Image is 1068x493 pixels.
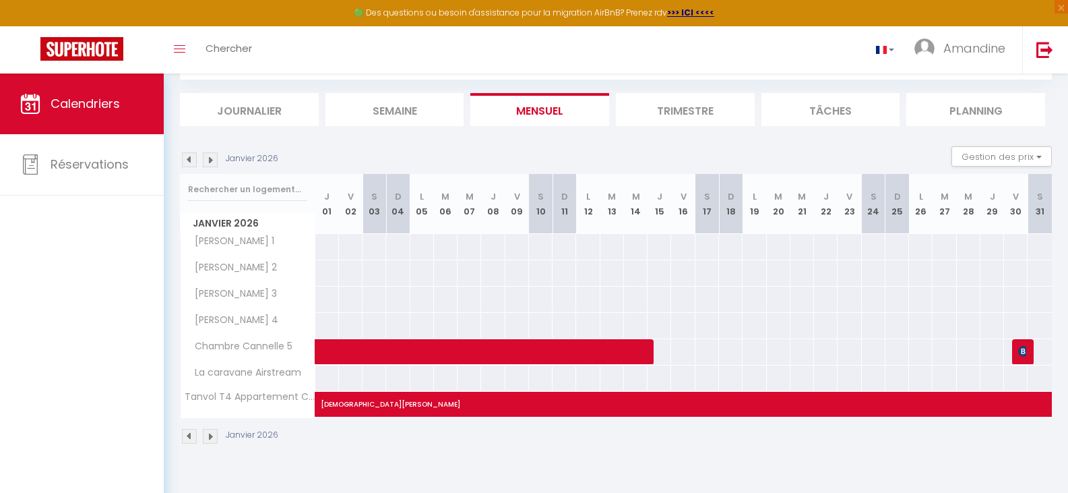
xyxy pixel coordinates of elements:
th: 15 [648,174,671,234]
th: 07 [458,174,481,234]
th: 06 [434,174,458,234]
a: >>> ICI <<<< [667,7,714,18]
span: [PERSON_NAME] [1018,339,1026,364]
a: ... Amandine [904,26,1022,74]
li: Semaine [325,93,464,126]
li: Journalier [180,93,319,126]
span: [PERSON_NAME] 4 [183,313,282,328]
th: 01 [315,174,339,234]
th: 19 [743,174,766,234]
input: Rechercher un logement... [188,177,307,202]
abbr: D [561,190,568,203]
th: 26 [909,174,933,234]
th: 16 [671,174,695,234]
abbr: L [586,190,590,203]
img: Super Booking [40,37,123,61]
a: [DEMOGRAPHIC_DATA][PERSON_NAME] [315,392,339,417]
abbr: L [753,190,757,203]
th: 27 [933,174,956,234]
li: Planning [906,93,1045,126]
abbr: V [514,190,520,203]
abbr: S [371,190,377,203]
abbr: V [846,190,852,203]
th: 14 [624,174,648,234]
abbr: M [608,190,616,203]
span: Calendriers [51,95,120,112]
a: Chercher [195,26,262,74]
li: Tâches [761,93,900,126]
abbr: J [491,190,496,203]
abbr: D [728,190,734,203]
abbr: V [348,190,354,203]
th: 17 [695,174,719,234]
abbr: D [894,190,901,203]
abbr: L [919,190,923,203]
button: Gestion des prix [951,146,1052,167]
th: 25 [885,174,909,234]
p: Janvier 2026 [226,152,278,165]
th: 12 [576,174,600,234]
th: 13 [600,174,624,234]
abbr: L [420,190,424,203]
span: Chercher [206,41,252,55]
abbr: S [871,190,877,203]
abbr: S [704,190,710,203]
th: 24 [862,174,885,234]
th: 31 [1028,174,1052,234]
abbr: M [964,190,972,203]
abbr: J [657,190,662,203]
abbr: M [632,190,640,203]
abbr: V [681,190,687,203]
th: 08 [481,174,505,234]
span: [PERSON_NAME] 3 [183,287,280,301]
abbr: M [798,190,806,203]
span: [PERSON_NAME] 2 [183,260,280,275]
th: 29 [980,174,1004,234]
th: 30 [1004,174,1028,234]
abbr: M [774,190,782,203]
th: 23 [838,174,861,234]
th: 04 [386,174,410,234]
th: 10 [529,174,553,234]
abbr: J [324,190,329,203]
span: Janvier 2026 [181,214,315,233]
abbr: J [990,190,995,203]
th: 05 [410,174,434,234]
th: 09 [505,174,529,234]
th: 02 [339,174,363,234]
th: 28 [957,174,980,234]
span: Réservations [51,156,129,173]
th: 18 [719,174,743,234]
span: Chambre Cannelle 5 [183,339,296,354]
li: Mensuel [470,93,609,126]
abbr: M [441,190,449,203]
th: 21 [790,174,814,234]
p: Janvier 2026 [226,429,278,442]
th: 03 [363,174,386,234]
abbr: S [1037,190,1043,203]
span: La caravane Airstream [183,366,305,380]
abbr: S [538,190,544,203]
th: 11 [553,174,576,234]
abbr: D [395,190,402,203]
img: logout [1036,41,1053,58]
abbr: J [823,190,829,203]
img: ... [914,38,935,59]
li: Trimestre [616,93,755,126]
abbr: M [941,190,949,203]
abbr: M [466,190,474,203]
span: Amandine [943,40,1005,57]
th: 20 [767,174,790,234]
span: Tanvol T4 Appartement Couette [183,392,317,402]
th: 22 [814,174,838,234]
abbr: V [1013,190,1019,203]
span: [PERSON_NAME] 1 [183,234,278,249]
